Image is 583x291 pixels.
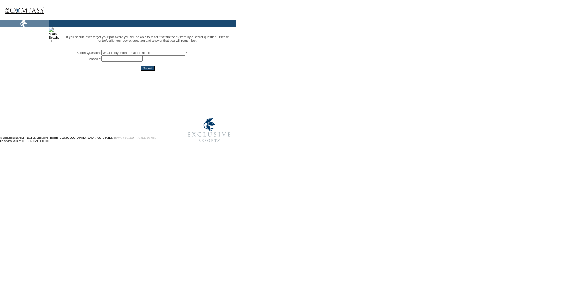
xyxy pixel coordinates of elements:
input: Submit [141,66,155,71]
p: Answer: [59,57,101,61]
p: If you should ever forget your password you will be able to reset it within the system by a secre... [59,35,236,42]
p: Secret Question: [59,51,101,55]
img: Exclusive Resorts [182,115,236,145]
a: TERMS OF USE [137,136,156,139]
img: Miami Beach, FL [49,27,59,43]
p: ? [101,50,236,56]
a: PRIVACY POLICY [113,136,135,139]
img: logoCompass.gif [5,2,45,20]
